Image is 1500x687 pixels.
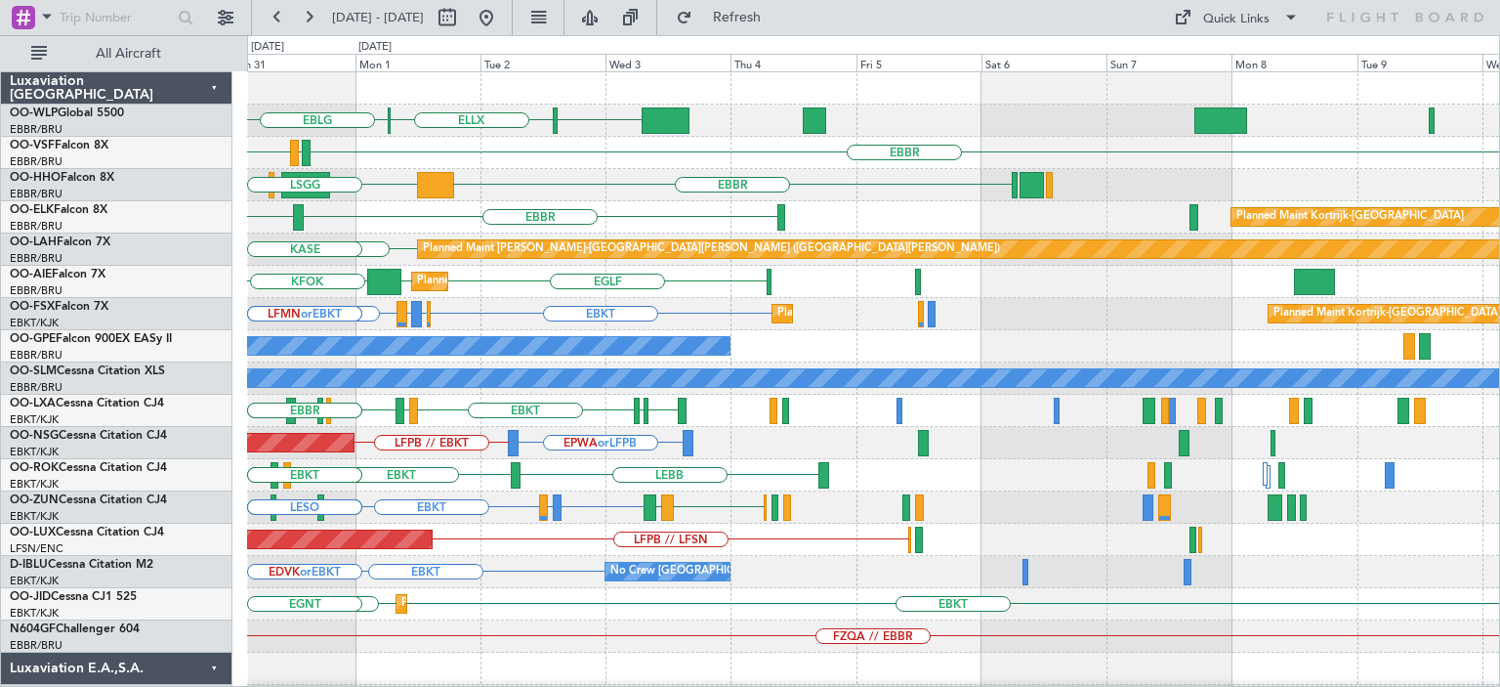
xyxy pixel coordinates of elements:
span: All Aircraft [51,47,206,61]
a: OO-SLMCessna Citation XLS [10,365,165,377]
span: OO-ELK [10,204,54,216]
div: Planned Maint [GEOGRAPHIC_DATA] ([GEOGRAPHIC_DATA]) [417,267,725,296]
span: OO-HHO [10,172,61,184]
div: Tue 9 [1357,54,1482,71]
a: OO-AIEFalcon 7X [10,269,105,280]
a: EBBR/BRU [10,187,62,201]
a: EBKT/KJK [10,606,59,621]
a: OO-ZUNCessna Citation CJ4 [10,494,167,506]
a: OO-VSFFalcon 8X [10,140,108,151]
a: OO-JIDCessna CJ1 525 [10,591,137,603]
span: OO-AIE [10,269,52,280]
a: EBKT/KJK [10,316,59,330]
div: Planned Maint [PERSON_NAME]-[GEOGRAPHIC_DATA][PERSON_NAME] ([GEOGRAPHIC_DATA][PERSON_NAME]) [423,235,1000,264]
div: Tue 2 [480,54,605,71]
a: OO-FSXFalcon 7X [10,301,108,313]
a: EBKT/KJK [10,412,59,427]
a: OO-HHOFalcon 8X [10,172,114,184]
span: OO-VSF [10,140,55,151]
a: D-IBLUCessna Citation M2 [10,559,153,571]
span: OO-LAH [10,236,57,248]
span: Refresh [696,11,778,24]
div: Fri 5 [856,54,981,71]
button: Refresh [667,2,784,33]
a: LFSN/ENC [10,541,63,556]
div: Thu 4 [730,54,855,71]
a: EBBR/BRU [10,380,62,395]
div: Sat 6 [981,54,1106,71]
a: OO-ELKFalcon 8X [10,204,107,216]
a: EBKT/KJK [10,509,59,524]
a: OO-LUXCessna Citation CJ4 [10,527,164,538]
a: OO-GPEFalcon 900EX EASy II [10,333,172,345]
a: EBKT/KJK [10,445,59,459]
span: D-IBLU [10,559,48,571]
a: EBBR/BRU [10,638,62,653]
span: OO-ROK [10,462,59,474]
button: All Aircraft [21,38,212,69]
span: OO-LXA [10,398,56,409]
div: No Crew [GEOGRAPHIC_DATA] ([GEOGRAPHIC_DATA] National) [610,557,937,586]
span: OO-WLP [10,107,58,119]
div: Sun 7 [1106,54,1231,71]
div: Planned Maint Kortrijk-[GEOGRAPHIC_DATA] [401,589,629,619]
a: EBBR/BRU [10,154,62,169]
a: OO-LXACessna Citation CJ4 [10,398,164,409]
a: EBBR/BRU [10,251,62,266]
span: OO-GPE [10,333,56,345]
div: Mon 1 [355,54,480,71]
span: N604GF [10,623,56,635]
div: Sun 31 [229,54,354,71]
span: OO-ZUN [10,494,59,506]
span: OO-NSG [10,430,59,442]
div: [DATE] [251,39,284,56]
a: EBBR/BRU [10,348,62,363]
div: Quick Links [1203,10,1270,29]
div: Planned Maint Kortrijk-[GEOGRAPHIC_DATA] [1236,202,1464,232]
input: Trip Number [60,3,172,32]
a: OO-NSGCessna Citation CJ4 [10,430,167,442]
div: [DATE] [358,39,392,56]
span: OO-SLM [10,365,57,377]
a: OO-ROKCessna Citation CJ4 [10,462,167,474]
a: EBBR/BRU [10,283,62,298]
a: EBBR/BRU [10,219,62,234]
span: OO-JID [10,591,51,603]
span: OO-FSX [10,301,55,313]
span: [DATE] - [DATE] [332,9,424,26]
a: EBKT/KJK [10,574,59,588]
button: Quick Links [1164,2,1309,33]
div: Mon 8 [1231,54,1356,71]
span: OO-LUX [10,527,56,538]
a: N604GFChallenger 604 [10,623,140,635]
a: OO-LAHFalcon 7X [10,236,110,248]
a: OO-WLPGlobal 5500 [10,107,124,119]
div: Wed 3 [605,54,730,71]
a: EBKT/KJK [10,477,59,492]
div: Planned Maint Kortrijk-[GEOGRAPHIC_DATA] [777,299,1005,328]
a: EBBR/BRU [10,122,62,137]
